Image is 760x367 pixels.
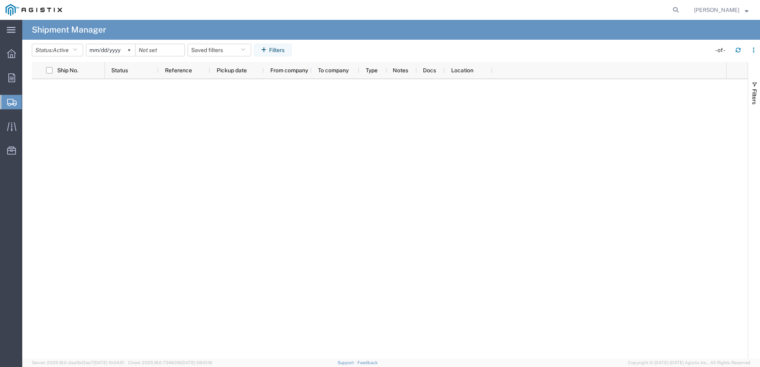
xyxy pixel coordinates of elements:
button: Status:Active [32,44,83,56]
span: Ship No. [57,67,78,73]
span: Active [53,47,69,53]
img: logo [6,4,62,16]
span: Notes [393,67,408,73]
h4: Shipment Manager [32,20,106,40]
button: Saved filters [188,44,251,56]
span: Status [111,67,128,73]
input: Not set [86,44,135,56]
button: [PERSON_NAME] [694,5,749,15]
span: Fahim Zaman [694,6,739,14]
span: Reference [165,67,192,73]
span: Pickup date [217,67,247,73]
a: Feedback [357,360,378,365]
button: Filters [254,44,292,56]
span: Copyright © [DATE]-[DATE] Agistix Inc., All Rights Reserved [628,359,750,366]
span: To company [318,67,349,73]
span: Location [451,67,473,73]
span: Filters [751,89,758,104]
span: Type [366,67,378,73]
span: [DATE] 10:04:51 [93,360,124,365]
span: Client: 2025.18.0-7346316 [128,360,212,365]
input: Not set [136,44,184,56]
span: Server: 2025.18.0-daa1fe12ee7 [32,360,124,365]
span: [DATE] 08:10:16 [181,360,212,365]
span: Docs [423,67,436,73]
div: - of - [715,46,729,54]
span: From company [270,67,308,73]
a: Support [337,360,357,365]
